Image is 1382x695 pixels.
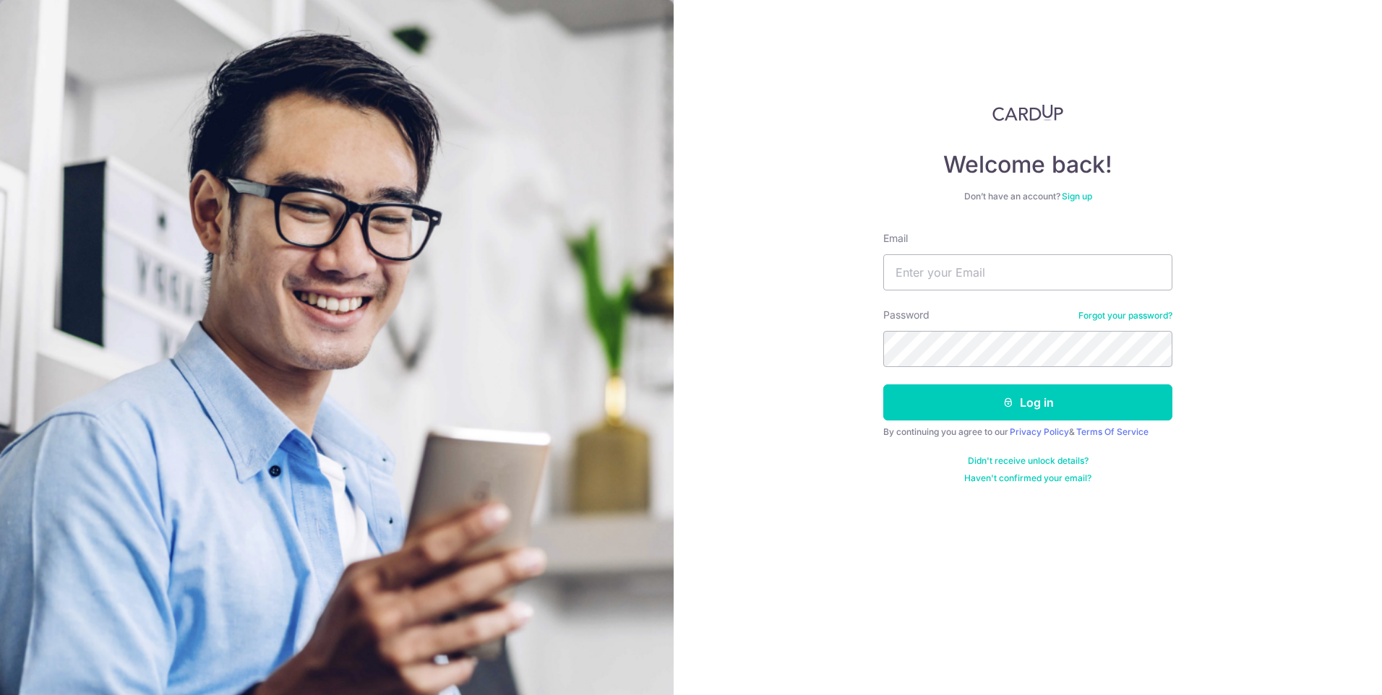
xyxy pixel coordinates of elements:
label: Email [883,231,908,246]
a: Haven't confirmed your email? [964,472,1091,484]
a: Privacy Policy [1010,426,1069,437]
h4: Welcome back! [883,150,1172,179]
img: CardUp Logo [992,104,1063,121]
input: Enter your Email [883,254,1172,290]
a: Sign up [1062,191,1092,202]
a: Terms Of Service [1076,426,1149,437]
div: By continuing you agree to our & [883,426,1172,438]
a: Forgot your password? [1078,310,1172,321]
label: Password [883,308,930,322]
div: Don’t have an account? [883,191,1172,202]
button: Log in [883,384,1172,420]
a: Didn't receive unlock details? [968,455,1089,467]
